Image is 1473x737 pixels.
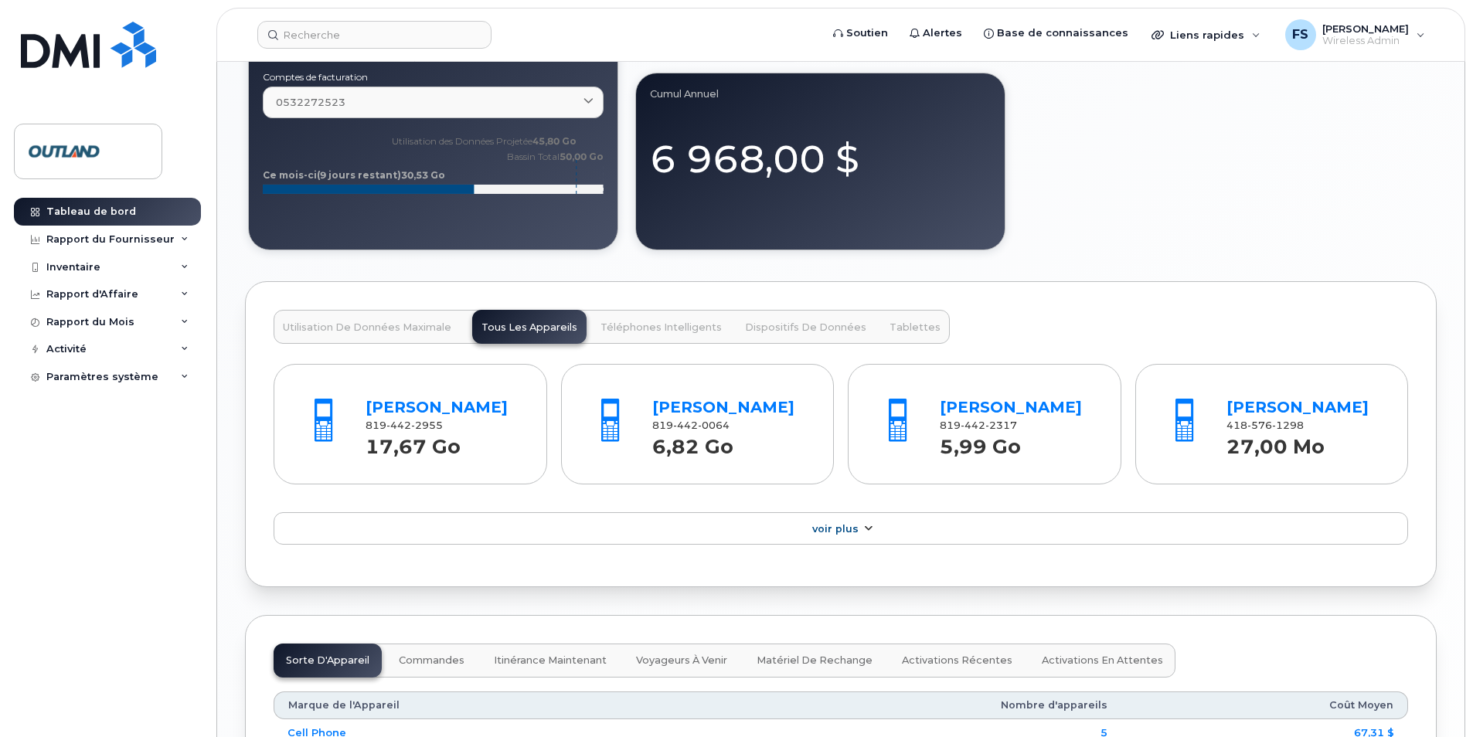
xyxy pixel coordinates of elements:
span: 442 [386,419,411,431]
span: Dispositifs de Données [745,321,866,334]
span: 576 [1247,419,1272,431]
strong: 6,82 Go [652,426,733,458]
span: 819 [940,419,1017,431]
a: Base de connaissances [973,18,1139,49]
tspan: Ce mois-ci [263,169,317,181]
span: Liens rapides [1170,29,1244,41]
button: Tablettes [880,310,950,344]
button: Dispositifs de Données [736,310,876,344]
span: 442 [961,419,985,431]
span: 2955 [411,419,443,431]
div: 6 968,00 $ [650,119,991,186]
div: Francis Simard [1274,19,1436,50]
span: Alertes [923,25,962,41]
span: Wireless Admin [1322,35,1409,47]
span: Commandes [399,654,464,667]
span: Voir Plus [812,523,859,535]
span: 1298 [1272,419,1304,431]
th: Marque de l'Appareil [274,691,706,719]
text: Bassin Total [507,151,604,162]
span: FS [1292,25,1308,44]
span: Activations Récentes [902,654,1012,667]
a: Voir Plus [274,512,1408,545]
span: Activations en Attentes [1042,654,1163,667]
tspan: (9 jours restant) [317,169,401,181]
tspan: 45,80 Go [532,135,577,147]
th: Nombre d'appareils [706,691,1121,719]
span: Voyageurs à venir [636,654,727,667]
button: Utilisation de Données Maximale [274,310,461,344]
span: 2317 [985,419,1017,431]
span: Soutien [846,25,888,41]
span: Base de connaissances [997,25,1128,41]
a: [PERSON_NAME] [940,398,1082,416]
span: Matériel de rechange [757,654,873,667]
button: Téléphones Intelligents [591,310,731,344]
a: [PERSON_NAME] [366,398,508,416]
div: Liens rapides [1141,19,1271,50]
tspan: 30,53 Go [401,169,445,181]
a: 0532272523 [263,87,604,118]
a: Soutien [822,18,899,49]
strong: 5,99 Go [940,426,1021,458]
span: 819 [652,419,730,431]
span: [PERSON_NAME] [1322,22,1409,35]
span: Itinérance Maintenant [494,654,607,667]
span: Téléphones Intelligents [600,321,722,334]
strong: 17,67 Go [366,426,461,458]
a: [PERSON_NAME] [652,398,794,416]
text: Utilisation des Données Projetée [392,135,577,147]
div: Cumul Annuel [650,87,991,100]
span: 0532272523 [276,95,345,110]
input: Recherche [257,21,492,49]
span: Utilisation de Données Maximale [283,321,451,334]
span: 418 [1226,419,1304,431]
a: [PERSON_NAME] [1226,398,1369,416]
span: Tablettes [890,321,941,334]
a: Alertes [899,18,973,49]
th: Coût Moyen [1121,691,1408,719]
span: 0064 [698,419,730,431]
span: 442 [673,419,698,431]
span: 819 [366,419,443,431]
strong: 27,00 Mo [1226,426,1325,458]
label: Comptes de facturation [263,73,604,82]
tspan: 50,00 Go [560,151,604,162]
